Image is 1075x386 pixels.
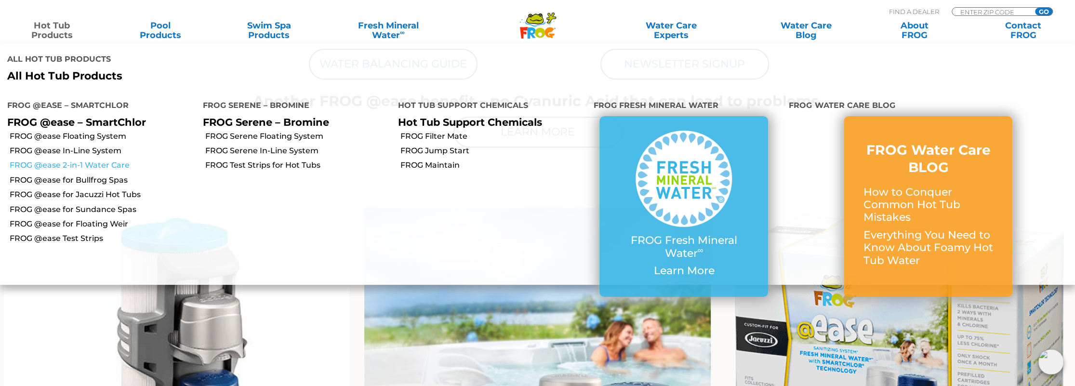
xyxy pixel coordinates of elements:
[400,146,586,156] a: FROG Jump Start
[10,21,94,40] a: Hot TubProducts
[398,116,579,128] p: Hot Tub Support Chemicals
[398,97,579,116] h4: Hot Tub Support Chemicals
[10,131,196,142] a: FROG @ease Floating System
[7,97,188,116] h4: FROG @ease – SmartChlor
[400,131,586,142] a: FROG Filter Mate
[10,189,196,200] a: FROG @ease for Jacuzzi Hot Tubs
[602,21,740,40] a: Water CareExperts
[400,28,405,36] sup: ∞
[227,21,311,40] a: Swim SpaProducts
[205,131,391,142] a: FROG Serene Floating System
[10,204,196,215] a: FROG @ease for Sundance Spas
[981,21,1065,40] a: ContactFROG
[764,21,848,40] a: Water CareBlog
[203,116,384,128] p: FROG Serene – Bromine
[619,234,749,260] p: FROG Fresh Mineral Water
[205,146,391,156] a: FROG Serene In-Line System
[872,21,956,40] a: AboutFROG
[10,175,196,186] a: FROG @ease for Bullfrog Spas
[7,116,188,128] p: FROG @ease – SmartChlor
[7,51,530,70] h4: All Hot Tub Products
[619,131,749,282] a: FROG Fresh Mineral Water∞ Learn More
[698,245,703,255] sup: ∞
[10,160,196,171] a: FROG @ease 2-in-1 Water Care
[863,229,993,267] p: Everything You Need to Know About Foamy Hot Tub Water
[1038,349,1063,374] img: openIcon
[1035,8,1052,15] input: GO
[203,97,384,116] h4: FROG Serene – Bromine
[335,21,441,40] a: Fresh MineralWater∞
[10,219,196,229] a: FROG @ease for Floating Weir
[118,21,202,40] a: PoolProducts
[205,160,391,171] a: FROG Test Strips for Hot Tubs
[863,186,993,224] p: How to Conquer Common Hot Tub Mistakes
[789,97,1067,116] h4: FROG Water Care Blog
[10,233,196,244] a: FROG @ease Test Strips
[7,70,530,82] a: All Hot Tub Products
[959,8,1024,16] input: Zip Code Form
[619,265,749,277] p: Learn More
[863,141,993,176] h3: FROG Water Care BLOG
[400,160,586,171] a: FROG Maintain
[863,141,993,272] a: FROG Water Care BLOG How to Conquer Common Hot Tub Mistakes Everything You Need to Know About Foa...
[889,7,939,16] p: Find A Dealer
[10,146,196,156] a: FROG @ease In-Line System
[594,97,775,116] h4: FROG Fresh Mineral Water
